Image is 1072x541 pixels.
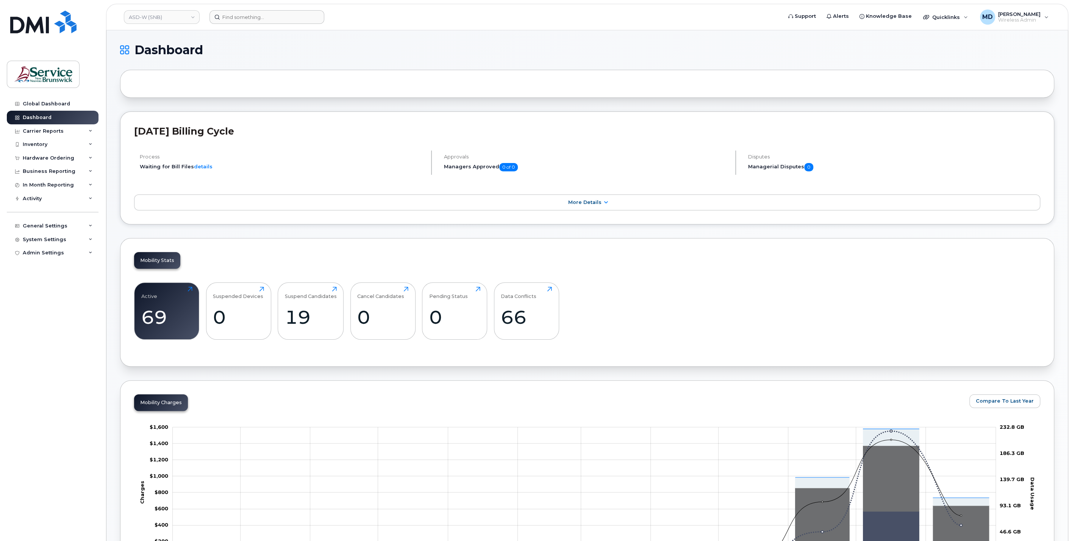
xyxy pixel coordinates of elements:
[501,287,552,335] a: Data Conflicts66
[150,440,168,446] tspan: $1,400
[501,306,552,328] div: 66
[499,163,518,171] span: 0 of 0
[141,287,192,335] a: Active69
[429,287,480,335] a: Pending Status0
[155,505,168,511] g: $0
[1000,502,1021,508] tspan: 93.1 GB
[150,456,168,463] g: $0
[804,163,813,171] span: 0
[213,306,264,328] div: 0
[285,287,337,335] a: Suspend Candidates19
[213,287,263,299] div: Suspended Devices
[140,163,425,170] li: Waiting for Bill Files
[139,481,145,504] tspan: Charges
[155,522,168,528] g: $0
[194,163,213,169] a: details
[976,397,1034,405] span: Compare To Last Year
[1000,423,1024,430] tspan: 232.8 GB
[429,306,480,328] div: 0
[969,394,1040,408] button: Compare To Last Year
[150,423,168,430] tspan: $1,600
[444,154,729,160] h4: Approvals
[357,287,408,335] a: Cancel Candidates0
[150,440,168,446] g: $0
[150,423,168,430] g: $0
[155,505,168,511] tspan: $600
[213,287,264,335] a: Suspended Devices0
[140,154,425,160] h4: Process
[748,163,1040,171] h5: Managerial Disputes
[429,287,468,299] div: Pending Status
[285,306,337,328] div: 19
[285,287,337,299] div: Suspend Candidates
[141,287,157,299] div: Active
[568,199,601,205] span: More Details
[748,154,1040,160] h4: Disputes
[155,489,168,495] g: $0
[444,163,729,171] h5: Managers Approved
[1030,477,1036,510] tspan: Data Usage
[150,456,168,463] tspan: $1,200
[357,287,404,299] div: Cancel Candidates
[150,473,168,479] tspan: $1,000
[501,287,536,299] div: Data Conflicts
[1000,450,1024,456] tspan: 186.3 GB
[1000,528,1021,534] tspan: 46.6 GB
[1000,476,1024,482] tspan: 139.7 GB
[134,44,203,56] span: Dashboard
[141,306,192,328] div: 69
[134,125,1040,137] h2: [DATE] Billing Cycle
[150,473,168,479] g: $0
[155,489,168,495] tspan: $800
[155,522,168,528] tspan: $400
[357,306,408,328] div: 0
